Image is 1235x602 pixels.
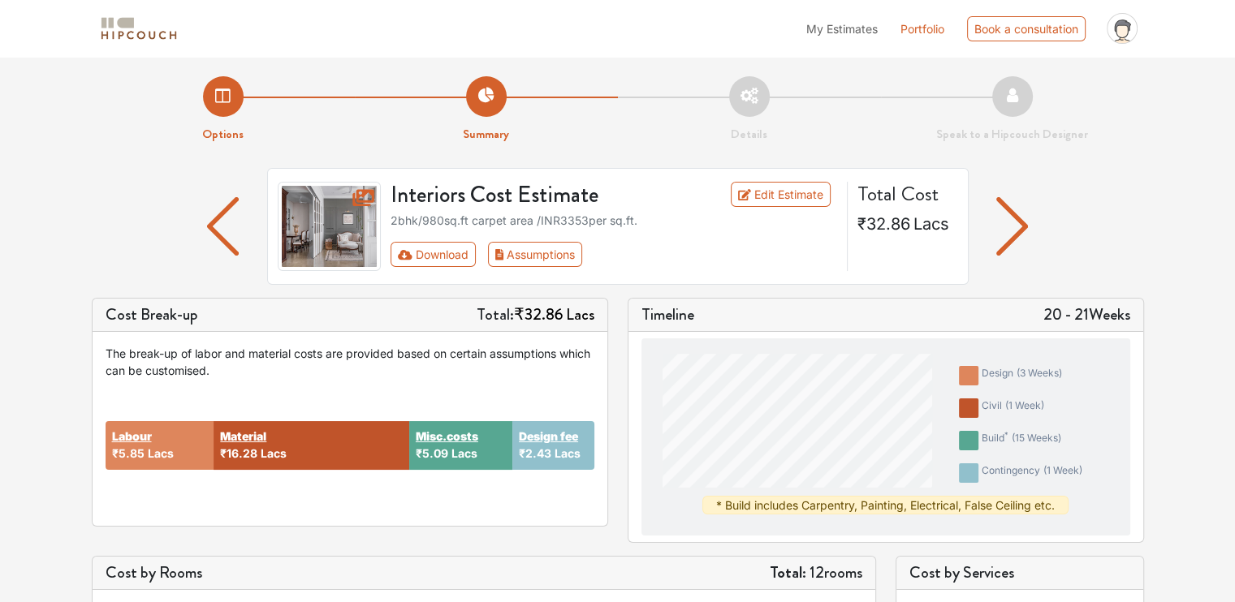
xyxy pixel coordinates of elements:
[555,446,581,460] span: Lacs
[261,446,287,460] span: Lacs
[488,242,583,267] button: Assumptions
[391,212,837,229] div: 2bhk / 980 sq.ft carpet area /INR 3353 per sq.ft.
[391,242,837,267] div: Toolbar with button groups
[731,125,767,143] strong: Details
[278,182,382,271] img: gallery
[857,182,955,206] h4: Total Cost
[982,398,1044,418] div: civil
[996,197,1028,256] img: arrow left
[463,125,509,143] strong: Summary
[98,11,179,47] span: logo-horizontal.svg
[112,446,145,460] span: ₹5.85
[391,242,595,267] div: First group
[936,125,1088,143] strong: Speak to a Hipcouch Designer
[112,428,152,445] button: Labour
[106,345,594,379] div: The break-up of labor and material costs are provided based on certain assumptions which can be c...
[1012,432,1061,444] span: ( 15 weeks )
[202,125,244,143] strong: Options
[909,563,1130,583] h5: Cost by Services
[770,561,806,584] strong: Total:
[220,428,266,445] button: Material
[900,20,944,37] a: Portfolio
[1017,367,1062,379] span: ( 3 weeks )
[641,305,694,325] h5: Timeline
[381,182,691,209] h3: Interiors Cost Estimate
[451,446,477,460] span: Lacs
[98,15,179,43] img: logo-horizontal.svg
[702,496,1069,514] div: * Build includes Carpentry, Painting, Electrical, False Ceiling etc.
[391,242,476,267] button: Download
[982,366,1062,385] div: design
[770,563,862,583] h5: 12 rooms
[857,214,910,234] span: ₹32.86
[806,22,878,36] span: My Estimates
[220,446,257,460] span: ₹16.28
[1043,305,1130,325] h5: 20 - 21 Weeks
[477,305,594,325] h5: Total:
[416,446,448,460] span: ₹5.09
[566,303,594,326] span: Lacs
[1005,399,1044,411] span: ( 1 week )
[106,563,202,583] h5: Cost by Rooms
[731,182,831,207] a: Edit Estimate
[982,463,1082,483] div: contingency
[913,214,949,234] span: Lacs
[519,428,578,445] button: Design fee
[148,446,174,460] span: Lacs
[514,303,563,326] span: ₹32.86
[207,197,239,256] img: arrow left
[982,431,1061,450] div: build
[106,305,198,325] h5: Cost Break-up
[1043,464,1082,476] span: ( 1 week )
[416,428,478,445] button: Misc.costs
[519,446,551,460] span: ₹2.43
[967,16,1086,41] div: Book a consultation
